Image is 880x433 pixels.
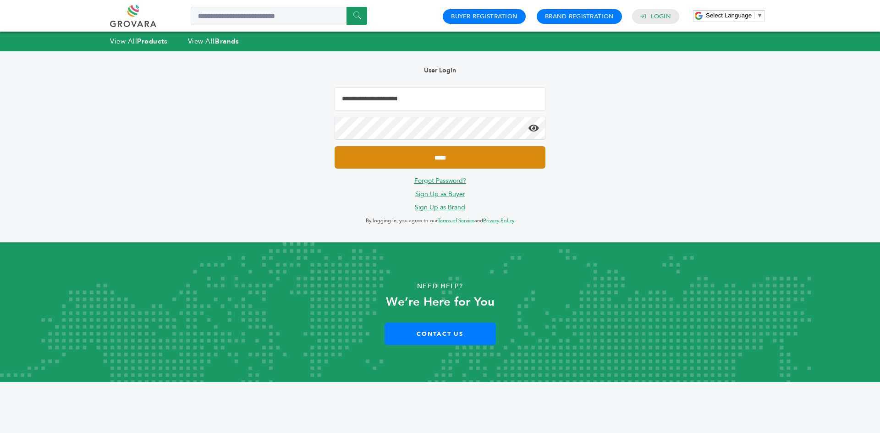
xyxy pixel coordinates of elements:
a: Brand Registration [545,12,614,21]
strong: Brands [215,37,239,46]
a: Forgot Password? [414,176,466,185]
a: View AllProducts [110,37,168,46]
a: Terms of Service [438,217,474,224]
a: Contact Us [385,323,496,345]
a: Buyer Registration [451,12,517,21]
a: Sign Up as Brand [415,203,465,212]
a: Select Language​ [706,12,763,19]
input: Password [335,117,545,140]
span: Select Language [706,12,752,19]
input: Search a product or brand... [191,7,367,25]
a: View AllBrands [188,37,239,46]
p: Need Help? [44,280,836,293]
span: ▼ [757,12,763,19]
a: Login [651,12,671,21]
a: Sign Up as Buyer [415,190,465,198]
b: User Login [424,66,456,75]
strong: Products [137,37,167,46]
p: By logging in, you agree to our and [335,215,545,226]
a: Privacy Policy [483,217,514,224]
strong: We’re Here for You [386,294,495,310]
input: Email Address [335,88,545,110]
